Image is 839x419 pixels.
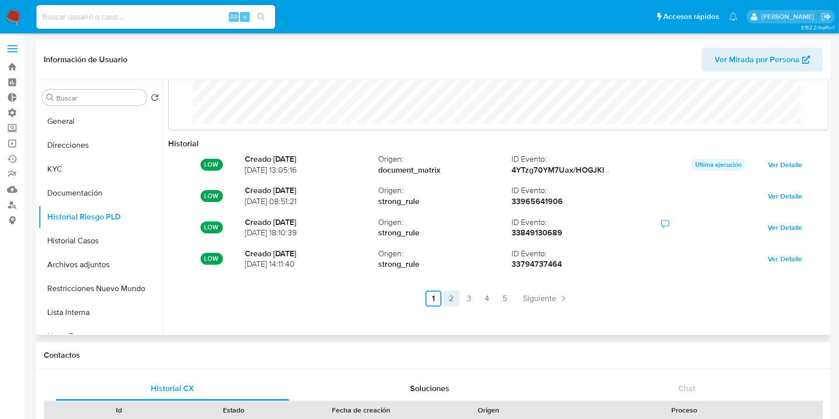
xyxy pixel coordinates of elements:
p: LOW [201,190,223,202]
span: Alt [230,12,238,21]
span: Ver Detalle [768,189,802,203]
strong: Creado [DATE] [245,248,378,259]
span: Origen : [378,248,512,259]
a: Notificaciones [729,12,737,21]
button: Ver Detalle [761,157,809,173]
input: Buscar usuario o caso... [36,10,275,23]
span: s [243,12,246,21]
span: [DATE] 18:10:39 [245,227,378,238]
h1: Contactos [44,350,823,360]
button: Historial Riesgo PLD [38,205,163,229]
button: Ver Detalle [761,219,809,235]
span: Historial CX [151,383,194,394]
h1: Información de Usuario [44,55,127,65]
span: Ver Detalle [768,220,802,234]
button: Archivos adjuntos [38,253,163,277]
button: Volver al orden por defecto [151,94,159,105]
div: Proceso [553,405,816,415]
span: [DATE] 13:05:16 [245,165,378,176]
p: ignacio.bagnardi@mercadolibre.com [761,12,818,21]
span: ID Evento : [512,185,645,196]
span: [DATE] 14:11:40 [245,259,378,270]
a: Ir a la página 4 [479,291,495,307]
button: Direcciones [38,133,163,157]
span: [DATE] 08:51:21 [245,196,378,207]
span: Siguiente [523,295,556,303]
button: KYC [38,157,163,181]
a: Ir a la página 1 [425,291,441,307]
strong: 33794737464 [512,258,562,270]
a: Ir a la página 3 [461,291,477,307]
div: Origen [438,405,539,415]
button: Buscar [46,94,54,102]
button: Lista Interna [38,301,163,324]
span: Origen : [378,217,512,228]
strong: strong_rule [378,227,512,238]
span: Ver Mirada por Persona [715,48,800,72]
strong: Creado [DATE] [245,185,378,196]
button: Historial Casos [38,229,163,253]
button: Ver Detalle [761,188,809,204]
strong: strong_rule [378,196,512,207]
input: Buscar [56,94,143,103]
div: Estado [184,405,285,415]
p: Ultima ejecución [691,159,745,171]
a: Ir a la página 5 [497,291,513,307]
strong: 33849130689 [512,227,562,238]
button: search-icon [251,10,271,24]
a: Siguiente [519,291,572,307]
span: ID Evento : [512,154,645,165]
strong: document_matrix [378,165,512,176]
strong: strong_rule [378,259,512,270]
button: General [38,109,163,133]
a: Ir a la página 2 [443,291,459,307]
button: Listas Externas [38,324,163,348]
button: Documentación [38,181,163,205]
strong: Historial [168,138,199,149]
span: Ver Detalle [768,158,802,172]
a: Salir [821,11,832,22]
p: LOW [201,221,223,233]
span: Soluciones [410,383,449,394]
strong: 33965641906 [512,196,563,207]
span: Origen : [378,185,512,196]
span: Origen : [378,154,512,165]
button: Ver Mirada por Persona [702,48,823,72]
strong: Creado [DATE] [245,154,378,165]
div: Id [69,405,170,415]
span: Chat [678,383,695,394]
div: Fecha de creación [298,405,424,415]
button: Ver Detalle [761,251,809,267]
button: Restricciones Nuevo Mundo [38,277,163,301]
span: ID Evento : [512,217,645,228]
p: LOW [201,159,223,171]
span: Ver Detalle [768,252,802,266]
nav: Paginación [168,291,829,307]
p: LOW [201,253,223,265]
strong: Creado [DATE] [245,217,378,228]
span: Accesos rápidos [663,11,719,22]
span: ID Evento : [512,248,645,259]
